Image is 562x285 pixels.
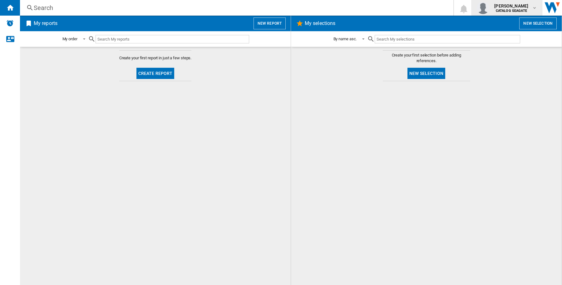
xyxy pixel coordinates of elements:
div: Search [34,3,437,12]
input: Search My selections [375,35,520,43]
img: alerts-logo.svg [6,19,14,27]
button: Create report [136,68,175,79]
img: profile.jpg [477,2,489,14]
button: New selection [407,68,445,79]
b: CATALOG SEAGATE [496,9,527,13]
span: Create your first report in just a few steps. [119,55,192,61]
button: New report [254,17,286,29]
span: Create your first selection before adding references. [383,52,470,64]
input: Search My reports [96,35,249,43]
button: New selection [519,17,557,29]
div: By name asc. [333,37,357,41]
h2: My reports [32,17,59,29]
h2: My selections [303,17,337,29]
div: My order [62,37,77,41]
span: [PERSON_NAME] [494,3,528,9]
